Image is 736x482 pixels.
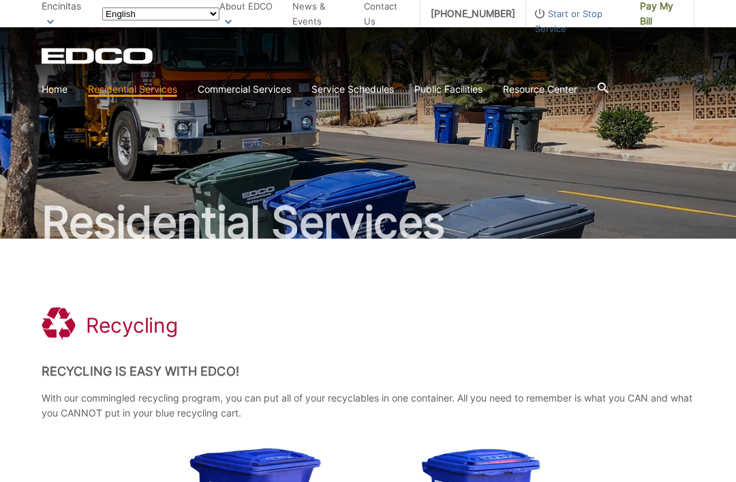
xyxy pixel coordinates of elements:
[42,82,67,97] a: Home
[42,364,694,379] h2: Recycling is Easy with EDCO!
[42,200,694,244] h2: Residential Services
[88,82,177,97] a: Residential Services
[86,313,178,337] h1: Recycling
[311,82,394,97] a: Service Schedules
[198,82,291,97] a: Commercial Services
[42,48,155,64] a: EDCD logo. Return to the homepage.
[503,82,577,97] a: Resource Center
[102,7,219,20] select: Select a language
[42,391,694,421] p: With our commingled recycling program, you can put all of your recyclables in one container. All ...
[414,82,482,97] a: Public Facilities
